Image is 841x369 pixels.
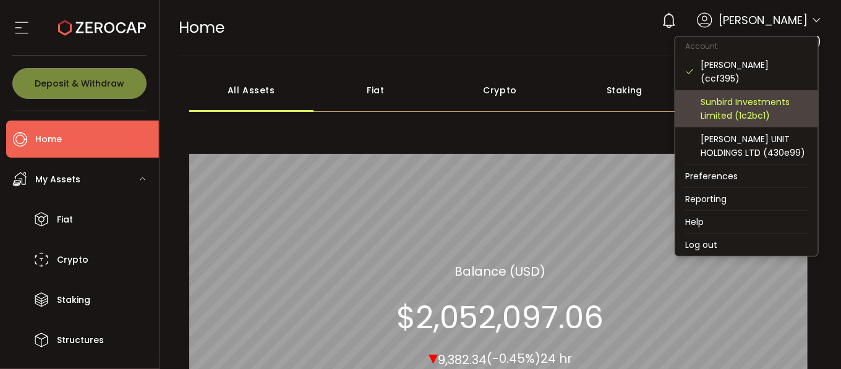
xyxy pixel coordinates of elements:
li: Preferences [675,165,818,187]
span: Staking [57,291,90,309]
section: Balance (USD) [455,262,545,281]
span: Structures [57,331,104,349]
div: [PERSON_NAME] UNIT HOLDINGS LTD (430e99) [701,132,808,159]
iframe: Chat Widget [698,235,841,369]
section: $2,052,097.06 [396,299,604,336]
div: Fiat [314,69,438,112]
span: Crypto [57,251,88,269]
li: Log out [675,234,818,256]
span: (-0.45%) [487,350,540,368]
span: 9,382.34 [438,351,487,368]
span: [PERSON_NAME] [719,12,808,28]
div: All Assets [189,69,314,112]
div: Sunbird Investments Limited (1c2bc1) [701,95,808,122]
div: [PERSON_NAME] (ccf395) [701,58,808,85]
div: Staking [562,69,686,112]
button: Deposit & Withdraw [12,68,147,99]
div: Crypto [438,69,562,112]
span: [PERSON_NAME] (ccf395) [694,35,821,49]
span: Home [35,130,62,148]
li: Reporting [675,188,818,210]
span: Deposit & Withdraw [35,79,124,88]
span: 24 hr [540,350,572,368]
li: Help [675,211,818,233]
span: Account [675,41,727,51]
span: My Assets [35,171,80,189]
span: Home [179,17,225,38]
span: Fiat [57,211,73,229]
